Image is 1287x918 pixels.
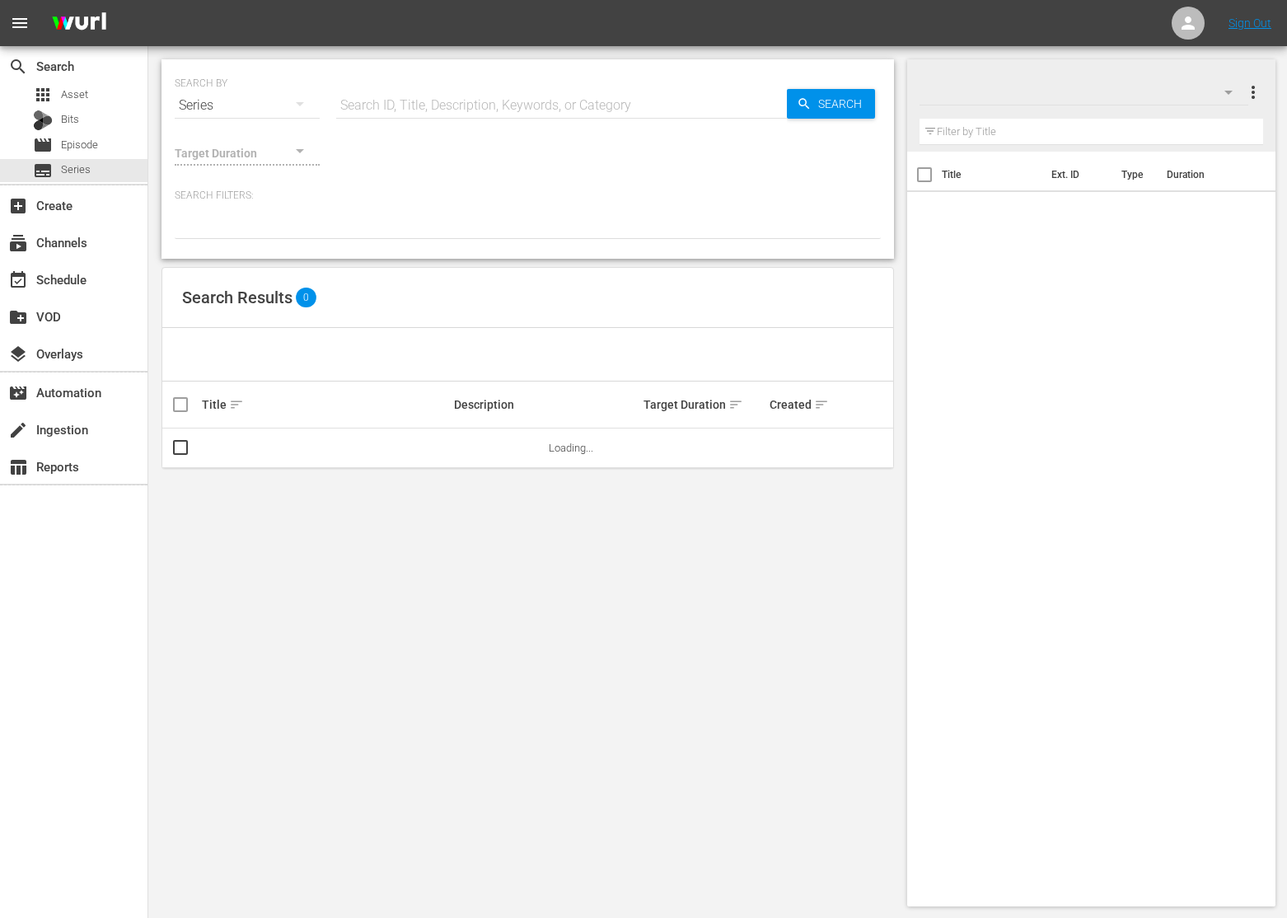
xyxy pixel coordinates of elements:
span: Bits [61,111,79,128]
span: menu [10,13,30,33]
span: Search [812,89,875,119]
th: Ext. ID [1041,152,1111,198]
a: Sign Out [1228,16,1271,30]
span: Episode [33,135,53,155]
span: 0 [296,288,316,307]
th: Title [942,152,1041,198]
span: sort [728,397,743,412]
span: Loading... [549,442,593,454]
th: Duration [1157,152,1256,198]
span: Episode [61,137,98,153]
span: Ingestion [8,420,28,440]
span: sort [229,397,244,412]
span: Automation [8,383,28,403]
button: more_vert [1243,73,1263,112]
span: VOD [8,307,28,327]
span: Search Results [182,288,292,307]
span: Series [61,162,91,178]
span: Asset [33,85,53,105]
div: Bits [33,110,53,130]
span: Asset [61,87,88,103]
span: Search [8,57,28,77]
span: Reports [8,457,28,477]
img: ans4CAIJ8jUAAAAAAAAAAAAAAAAAAAAAAAAgQb4GAAAAAAAAAAAAAAAAAAAAAAAAJMjXAAAAAAAAAAAAAAAAAAAAAAAAgAT5G... [40,4,119,43]
div: Created [770,395,828,415]
div: Title [202,395,449,415]
span: Create [8,196,28,216]
button: Search [787,89,875,119]
span: Series [33,161,53,180]
span: Schedule [8,270,28,290]
p: Search Filters: [175,189,881,203]
span: Overlays [8,344,28,364]
span: Channels [8,233,28,253]
div: Description [454,398,639,411]
div: Series [175,82,320,129]
th: Type [1111,152,1157,198]
div: Target Duration [643,395,765,415]
span: more_vert [1243,82,1263,102]
span: sort [814,397,829,412]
